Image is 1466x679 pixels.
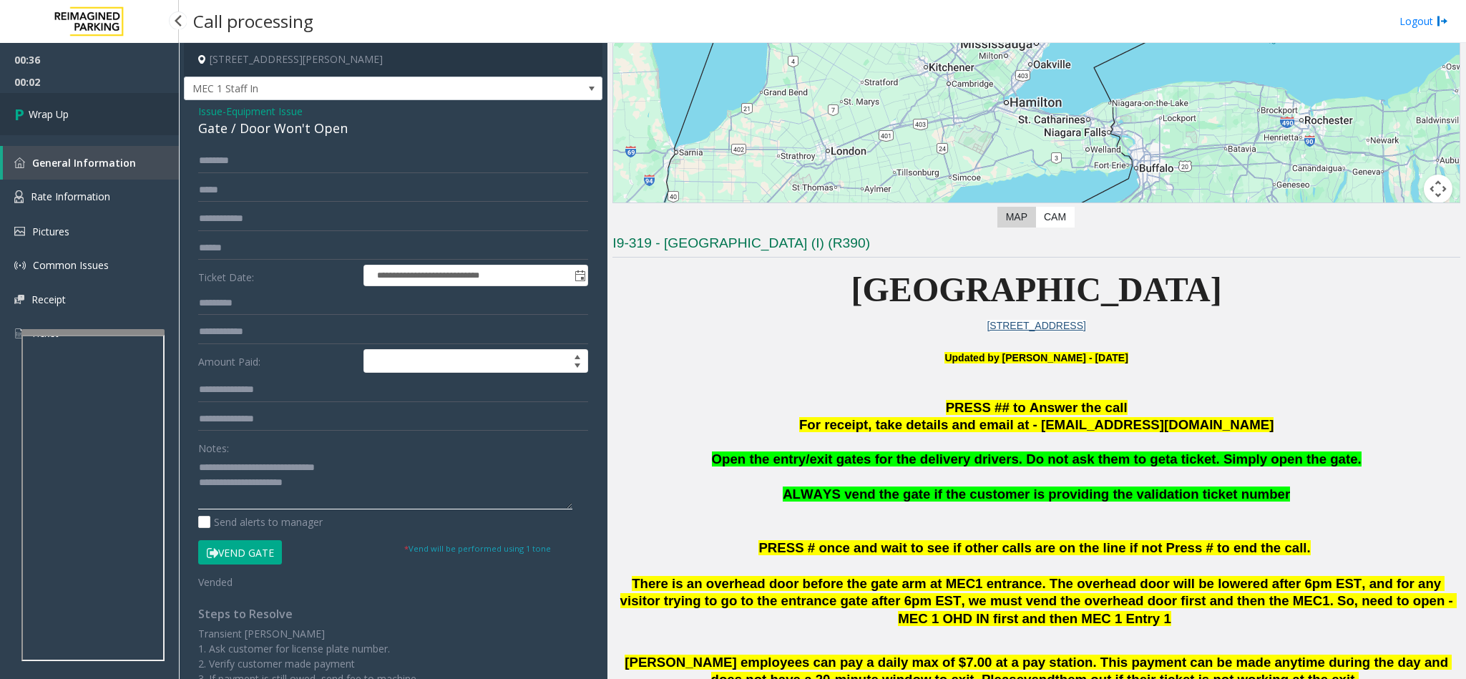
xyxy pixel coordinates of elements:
[620,576,1457,627] span: There is an overhead door before the gate arm at MEC1 entrance. The overhead door will be lowered...
[617,202,664,220] img: Google
[31,190,110,203] span: Rate Information
[14,260,26,271] img: 'icon'
[195,265,360,286] label: Ticket Date:
[198,104,223,119] span: Issue
[14,327,24,340] img: 'icon'
[1399,14,1448,29] a: Logout
[783,487,1290,502] span: ALWAYS vend the gate if the customer is providing the validation ticket number
[29,107,69,122] span: Wrap Up
[226,104,303,119] span: Equipment Issue
[997,207,1036,228] label: Map
[14,227,25,236] img: 'icon'
[198,540,282,565] button: Vend Gate
[944,352,1128,363] b: Updated by [PERSON_NAME] - [DATE]
[185,77,519,100] span: MEC 1 Staff In
[223,104,303,118] span: -
[198,514,323,529] label: Send alerts to manager
[572,265,587,285] span: Toggle popup
[14,190,24,203] img: 'icon'
[198,436,229,456] label: Notes:
[758,540,1310,555] span: PRESS # once and wait to see if other calls are on the line if not Press # to end the call.
[198,607,588,621] h4: Steps to Resolve
[186,4,321,39] h3: Call processing
[3,146,179,180] a: General Information
[32,156,136,170] span: General Information
[1424,175,1452,203] button: Map camera controls
[946,400,1128,415] span: PRESS ## to Answer the call
[712,451,1171,466] span: Open the entry/exit gates for the delivery drivers. Do not ask them to get
[617,202,664,220] a: Open this area in Google Maps (opens a new window)
[1170,451,1361,466] span: a ticket. Simply open the gate.
[14,157,25,168] img: 'icon'
[198,575,233,589] span: Vended
[987,320,1085,331] a: [STREET_ADDRESS]
[33,258,109,272] span: Common Issues
[404,543,551,554] small: Vend will be performed using 1 tone
[612,234,1460,258] h3: I9-319 - [GEOGRAPHIC_DATA] (I) (R390)
[31,326,59,340] span: Ticket
[1035,207,1075,228] label: CAM
[195,349,360,373] label: Amount Paid:
[198,119,588,138] div: Gate / Door Won't Open
[32,225,69,238] span: Pictures
[567,361,587,373] span: Decrease value
[567,350,587,361] span: Increase value
[184,43,602,77] h4: [STREET_ADDRESS][PERSON_NAME]
[1437,14,1448,29] img: logout
[799,417,1274,432] span: For receipt, take details and email at - [EMAIL_ADDRESS][DOMAIN_NAME]
[31,293,66,306] span: Receipt
[14,295,24,304] img: 'icon'
[851,270,1222,308] span: [GEOGRAPHIC_DATA]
